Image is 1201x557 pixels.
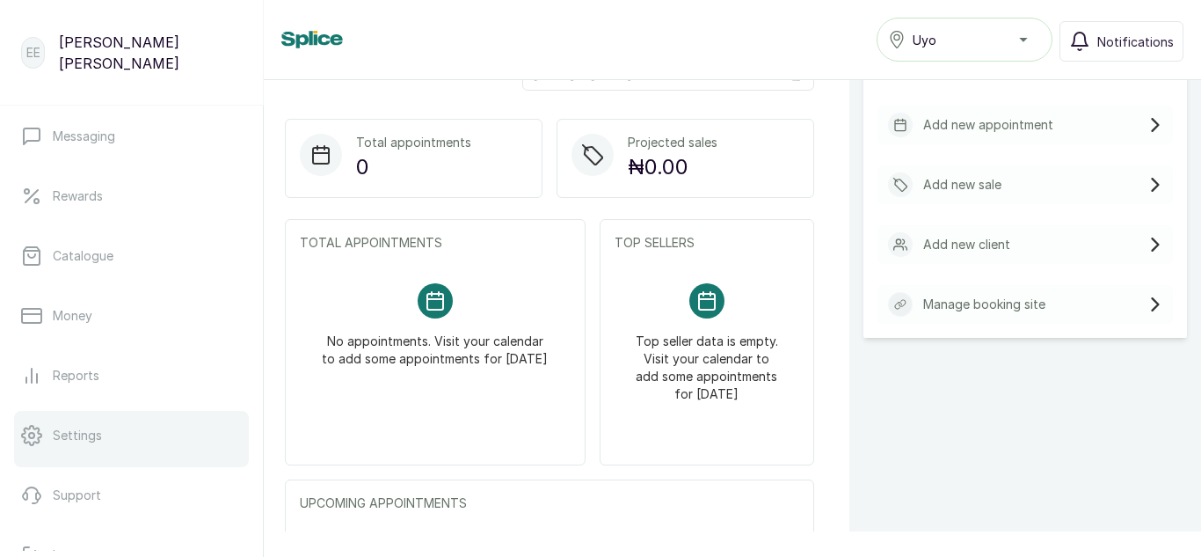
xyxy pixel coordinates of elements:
[923,296,1045,313] p: Manage booking site
[1059,21,1183,62] button: Notifications
[14,112,249,161] a: Messaging
[53,128,115,145] p: Messaging
[628,134,717,151] p: Projected sales
[615,234,799,252] p: TOP SELLERS
[53,307,92,325] p: Money
[53,427,102,444] p: Settings
[14,471,249,520] a: Support
[877,18,1052,62] button: Uyo
[53,487,101,504] p: Support
[14,172,249,221] a: Rewards
[321,319,550,368] p: No appointments. Visit your calendar to add some appointments for [DATE]
[53,367,99,385] p: Reports
[923,176,1001,194] p: Add new sale
[14,411,249,460] a: Settings
[26,44,40,62] p: EE
[14,291,249,341] a: Money
[913,31,936,49] span: Uyo
[14,351,249,400] a: Reports
[923,236,1010,253] p: Add new client
[300,234,571,252] p: TOTAL APPOINTMENTS
[628,151,717,183] p: ₦0.00
[1097,33,1174,51] span: Notifications
[14,231,249,281] a: Catalogue
[636,319,778,403] p: Top seller data is empty. Visit your calendar to add some appointments for [DATE]
[53,187,103,205] p: Rewards
[59,32,242,74] p: [PERSON_NAME] [PERSON_NAME]
[923,116,1053,134] p: Add new appointment
[356,134,471,151] p: Total appointments
[53,247,113,265] p: Catalogue
[300,495,799,512] p: UPCOMING APPOINTMENTS
[356,151,471,183] p: 0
